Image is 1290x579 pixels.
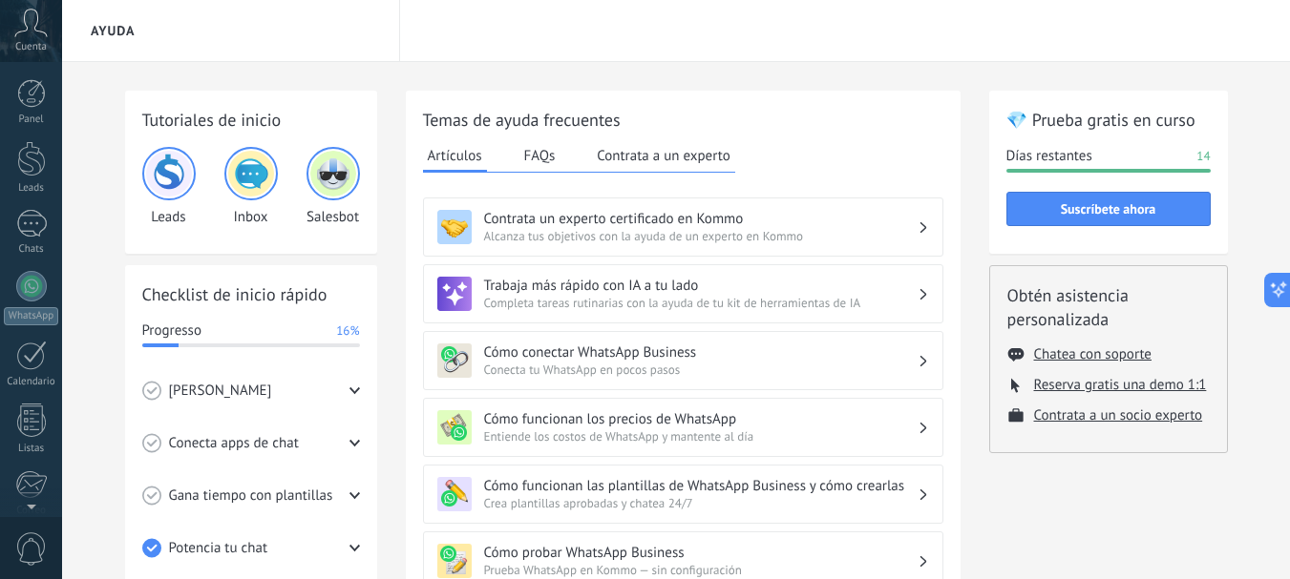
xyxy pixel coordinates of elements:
[142,147,196,226] div: Leads
[15,41,47,53] span: Cuenta
[142,282,360,306] h2: Checklist de inicio rápido
[4,307,58,325] div: WhatsApp
[169,434,299,453] span: Conecta apps de chat
[592,141,734,170] button: Contrata a un experto
[484,277,918,295] h3: Trabaja más rápido con IA a tu lado
[519,141,560,170] button: FAQs
[484,295,918,311] span: Completa tareas rutinarias con la ayuda de tu kit de herramientas de IA
[484,210,918,228] h3: Contrata un experto certificado en Kommo
[484,544,918,562] h3: Cómo probar WhatsApp Business
[1006,147,1092,166] span: Días restantes
[1034,406,1203,424] button: Contrata a un socio experto
[336,321,359,341] span: 16%
[4,243,59,256] div: Chats
[423,141,487,173] button: Artículos
[4,182,59,195] div: Leads
[142,108,360,132] h2: Tutoriales de inicio
[484,477,918,495] h3: Cómo funcionan las plantillas de WhatsApp Business y cómo crearlas
[4,376,59,388] div: Calendario
[169,486,333,506] span: Gana tiempo con plantillas
[169,539,268,558] span: Potencia tu chat
[484,362,918,378] span: Conecta tu WhatsApp en pocos pasos
[423,108,943,132] h2: Temas de ayuda frecuentes
[484,228,918,244] span: Alcanza tus objetivos con la ayuda de un experto en Kommo
[484,410,918,428] h3: Cómo funcionan los precios de WhatsApp
[4,114,59,126] div: Panel
[1034,376,1207,394] button: Reserva gratis una demo 1:1
[484,495,918,511] span: Crea plantillas aprobadas y chatea 24/7
[1061,202,1156,216] span: Suscríbete ahora
[169,382,272,401] span: [PERSON_NAME]
[1034,345,1152,363] button: Chatea con soporte
[1006,108,1211,132] h2: 💎 Prueba gratis en curso
[484,428,918,445] span: Entiende los costos de WhatsApp y mantente al día
[1007,283,1210,331] h2: Obtén asistencia personalizada
[307,147,360,226] div: Salesbot
[1006,192,1211,226] button: Suscríbete ahora
[224,147,278,226] div: Inbox
[142,321,201,341] span: Progresso
[484,343,918,362] h3: Cómo conectar WhatsApp Business
[4,443,59,455] div: Listas
[484,562,918,578] span: Prueba WhatsApp en Kommo — sin configuración
[1196,147,1210,166] span: 14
